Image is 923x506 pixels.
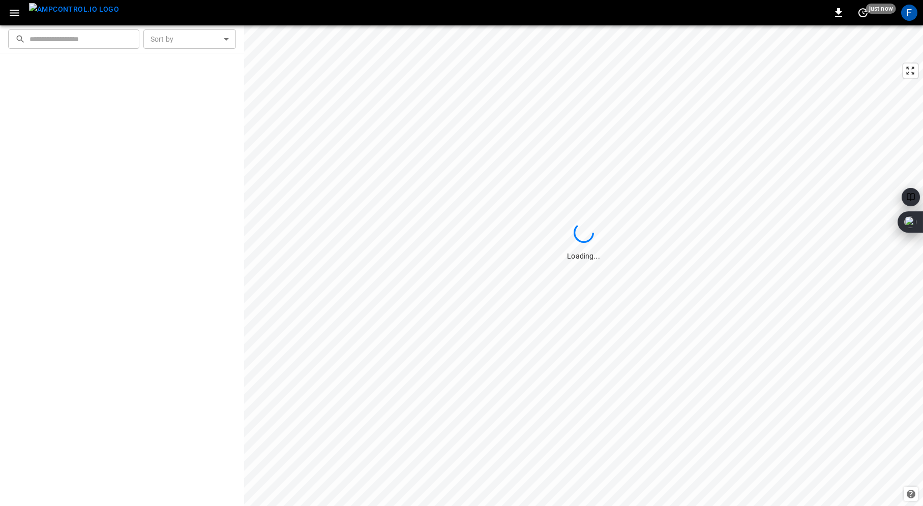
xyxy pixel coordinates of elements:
[866,4,896,14] span: just now
[901,5,917,21] div: profile-icon
[567,252,600,260] span: Loading...
[29,3,119,16] img: ampcontrol.io logo
[244,25,923,506] canvas: Map
[855,5,871,21] button: set refresh interval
